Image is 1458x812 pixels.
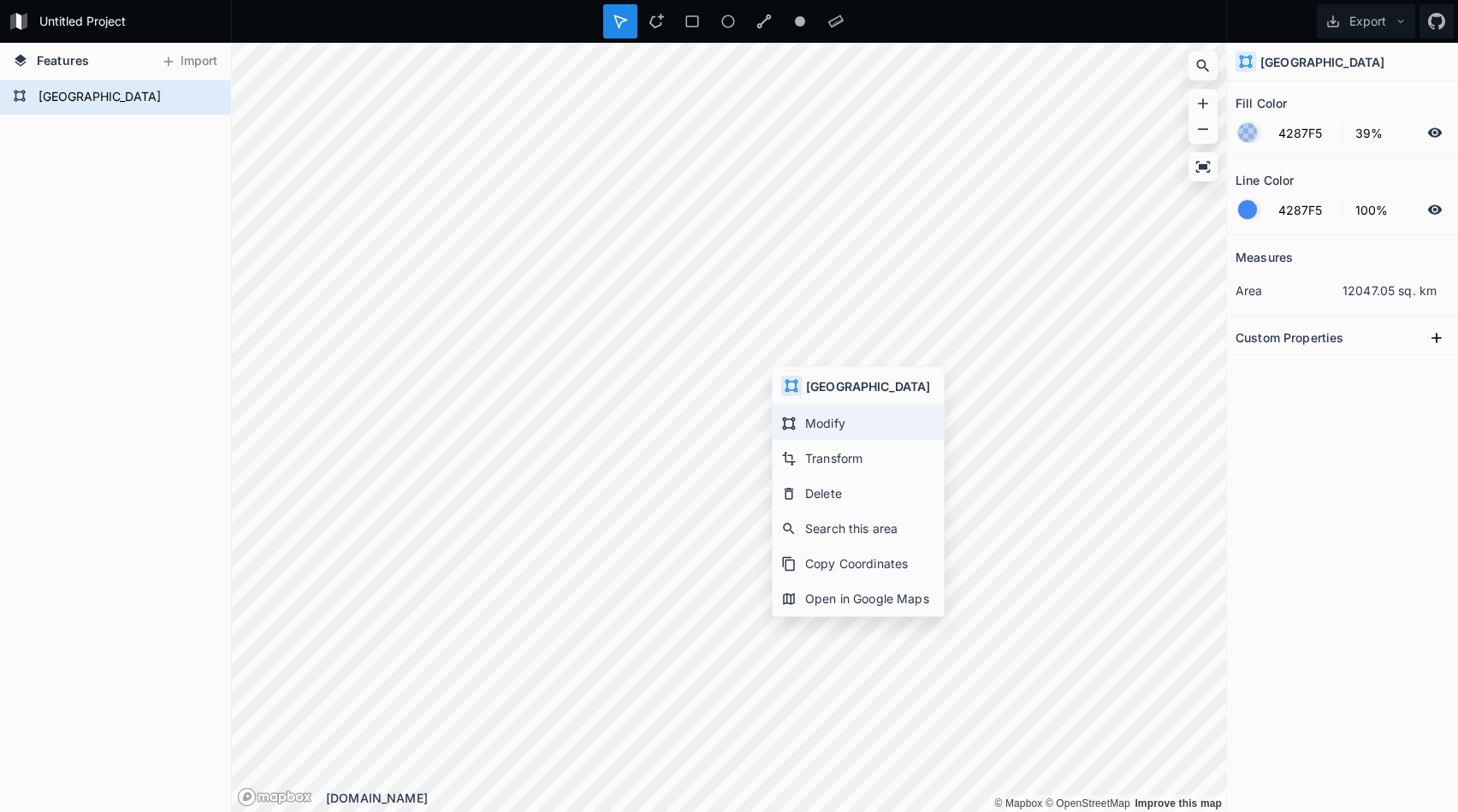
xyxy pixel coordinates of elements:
h2: Custom Properties [1236,324,1343,351]
div: [DOMAIN_NAME] [326,789,1226,807]
h2: Measures [1236,244,1293,270]
div: Search this area [773,511,944,546]
div: Modify [773,406,944,441]
h4: [GEOGRAPHIC_DATA] [806,377,930,395]
h2: Fill Color [1236,90,1287,116]
a: OpenStreetMap [1046,797,1130,809]
a: Map feedback [1135,797,1222,809]
button: Import [152,48,226,75]
button: Export [1317,4,1415,39]
dd: 12047.05 sq. km [1342,282,1449,299]
div: Open in Google Maps [773,581,944,616]
span: Features [37,51,89,69]
div: Delete [773,476,944,511]
h2: Line Color [1236,167,1294,193]
a: Mapbox [994,797,1042,809]
h4: [GEOGRAPHIC_DATA] [1260,53,1384,71]
dt: area [1236,282,1342,299]
a: Mapbox logo [237,787,312,807]
div: Transform [773,441,944,476]
div: Copy Coordinates [773,546,944,581]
